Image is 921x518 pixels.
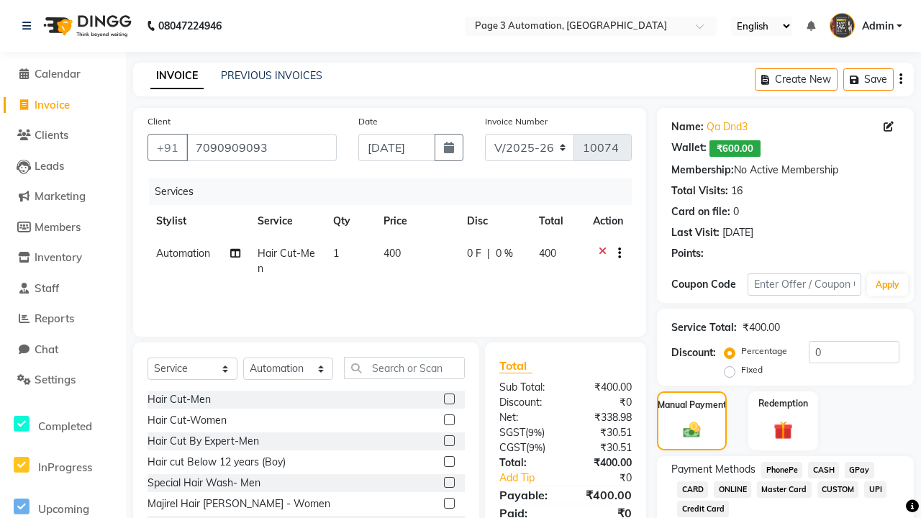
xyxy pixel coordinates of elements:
button: Apply [867,274,908,296]
div: ₹0 [566,395,643,410]
img: logo [37,6,135,46]
a: Settings [4,372,122,388]
span: 9% [528,427,542,438]
span: Staff [35,281,59,295]
div: ₹0 [579,471,643,486]
a: Chat [4,342,122,358]
th: Service [249,205,325,237]
span: Reports [35,312,74,325]
a: Qa Dnd3 [707,119,748,135]
span: Members [35,220,81,234]
div: ₹400.00 [566,380,643,395]
a: PREVIOUS INVOICES [221,69,322,82]
div: Services [149,178,643,205]
span: GPay [845,462,874,478]
input: Enter Offer / Coupon Code [748,273,861,296]
span: ONLINE [714,481,751,498]
div: Majirel Hair [PERSON_NAME] - Women [148,496,330,512]
span: CGST [499,441,526,454]
span: Invoice [35,98,70,112]
span: Upcoming [38,502,89,516]
th: Total [530,205,585,237]
a: Members [4,219,122,236]
div: Special Hair Wash- Men [148,476,260,491]
span: Clients [35,128,68,142]
div: Points: [671,246,704,261]
span: SGST [499,426,525,439]
span: 9% [529,442,543,453]
label: Redemption [758,397,808,410]
div: Membership: [671,163,734,178]
div: Coupon Code [671,277,748,292]
div: ₹400.00 [743,320,780,335]
div: Hair Cut-Men [148,392,211,407]
label: Manual Payment [658,399,727,412]
span: 0 F [467,246,481,261]
div: Card on file: [671,204,730,219]
span: CARD [677,481,708,498]
label: Client [148,115,171,128]
a: Marketing [4,188,122,205]
span: PhonePe [761,462,802,478]
span: Master Card [757,481,812,498]
span: InProgress [38,460,92,474]
a: Staff [4,281,122,297]
a: Inventory [4,250,122,266]
div: ₹338.98 [566,410,643,425]
th: Qty [325,205,375,237]
th: Disc [458,205,530,237]
th: Price [375,205,458,237]
div: Net: [489,410,566,425]
a: INVOICE [150,63,204,89]
th: Stylist [148,205,249,237]
span: CUSTOM [817,481,859,498]
span: 400 [539,247,556,260]
a: Add Tip [489,471,579,486]
div: ( ) [489,425,566,440]
span: Payment Methods [671,462,756,477]
div: ( ) [489,440,566,455]
a: Reports [4,311,122,327]
a: Leads [4,158,122,175]
span: ₹600.00 [709,140,761,157]
span: Calendar [35,67,81,81]
span: 400 [384,247,401,260]
div: ₹30.51 [566,440,643,455]
div: ₹30.51 [566,425,643,440]
img: _cash.svg [678,420,706,440]
div: 16 [731,183,743,199]
span: Settings [35,373,76,386]
span: Total [499,358,532,373]
div: ₹400.00 [566,486,643,504]
b: 08047224946 [158,6,222,46]
span: 0 % [496,246,513,261]
img: Admin [830,13,855,38]
span: Hair Cut-Men [258,247,315,275]
div: Last Visit: [671,225,720,240]
span: UPI [864,481,886,498]
span: Leads [35,159,64,173]
div: Hair Cut-Women [148,413,227,428]
div: Discount: [671,345,716,360]
a: Calendar [4,66,122,83]
div: Sub Total: [489,380,566,395]
span: Inventory [35,250,82,264]
label: Percentage [741,345,787,358]
div: Hair cut Below 12 years (Boy) [148,455,286,470]
div: Hair Cut By Expert-Men [148,434,259,449]
span: Admin [862,19,894,34]
span: 1 [333,247,339,260]
div: No Active Membership [671,163,899,178]
img: _gift.svg [768,419,798,442]
a: Invoice [4,97,122,114]
span: Completed [38,419,92,433]
button: Save [843,68,894,91]
div: Discount: [489,395,566,410]
label: Fixed [741,363,763,376]
a: Clients [4,127,122,144]
span: Automation [156,247,210,260]
th: Action [584,205,632,237]
button: Create New [755,68,838,91]
div: Name: [671,119,704,135]
span: Chat [35,342,58,356]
